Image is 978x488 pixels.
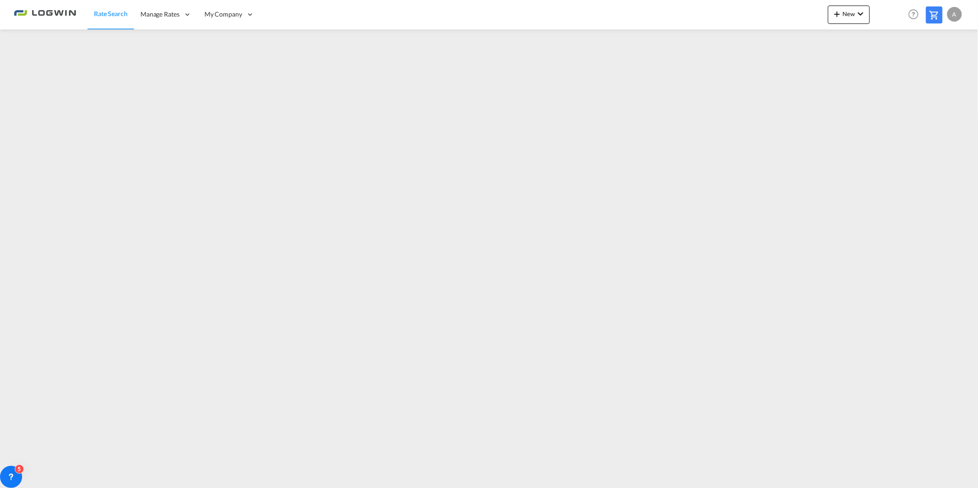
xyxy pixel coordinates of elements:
[947,7,962,22] div: A
[828,6,870,24] button: icon-plus 400-fgNewicon-chevron-down
[14,4,76,25] img: 2761ae10d95411efa20a1f5e0282d2d7.png
[204,10,242,19] span: My Company
[140,10,180,19] span: Manage Rates
[906,6,926,23] div: Help
[906,6,921,22] span: Help
[832,10,866,17] span: New
[94,10,128,17] span: Rate Search
[832,8,843,19] md-icon: icon-plus 400-fg
[855,8,866,19] md-icon: icon-chevron-down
